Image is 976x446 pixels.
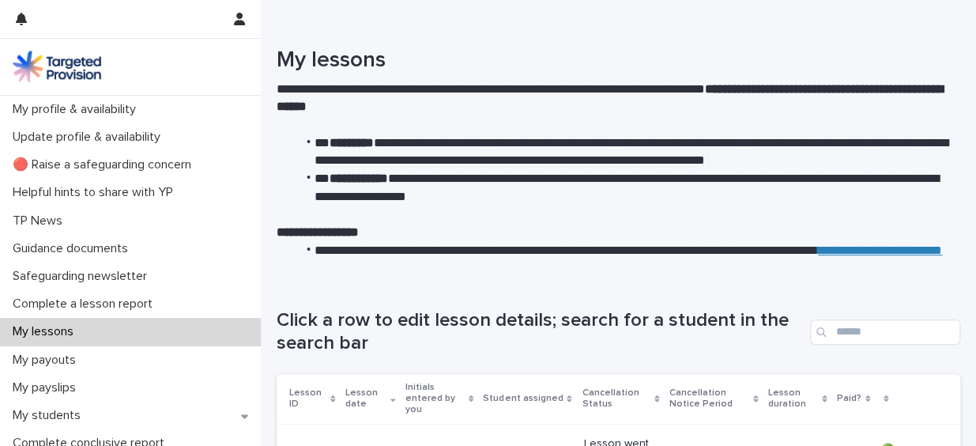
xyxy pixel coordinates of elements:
p: TP News [6,214,75,229]
p: Update profile & availability [6,130,173,145]
p: Student assigned [483,390,563,407]
p: My students [6,408,93,423]
p: Cancellation Notice Period [669,384,750,414]
p: My profile & availability [6,102,149,117]
p: Lesson date [345,384,386,414]
p: Initials entered by you [405,379,465,419]
p: My payslips [6,380,89,395]
p: Complete a lesson report [6,297,165,312]
p: Cancellation Status [582,384,650,414]
p: Lesson ID [289,384,326,414]
p: Helpful hints to share with YP [6,185,186,200]
p: Guidance documents [6,241,141,256]
h1: My lessons [277,47,949,74]
img: M5nRWzHhSzIhMunXDL62 [13,51,101,82]
input: Search [810,319,960,345]
p: My lessons [6,324,86,339]
p: Safeguarding newsletter [6,269,160,284]
h1: Click a row to edit lesson details; search for a student in the search bar [277,309,804,355]
p: My payouts [6,353,89,368]
p: 🔴 Raise a safeguarding concern [6,157,204,172]
p: Lesson duration [768,384,819,414]
p: Paid? [837,390,861,407]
